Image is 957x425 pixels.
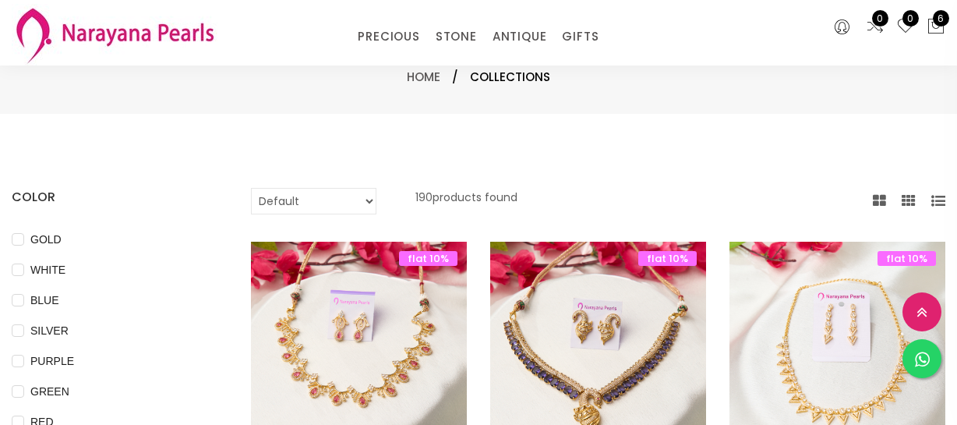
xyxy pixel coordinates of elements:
[415,188,517,214] p: 190 products found
[452,68,458,87] span: /
[902,10,919,27] span: 0
[12,188,204,207] h4: COLOR
[24,352,80,370] span: PURPLE
[927,17,945,37] button: 6
[399,251,457,266] span: flat 10%
[638,251,697,266] span: flat 10%
[358,25,419,48] a: PRECIOUS
[493,25,547,48] a: ANTIQUE
[407,69,440,85] a: Home
[436,25,477,48] a: STONE
[872,10,888,27] span: 0
[562,25,599,48] a: GIFTS
[866,17,885,37] a: 0
[24,261,72,278] span: WHITE
[24,231,68,248] span: GOLD
[24,383,76,400] span: GREEN
[24,322,75,339] span: SILVER
[470,68,550,87] span: Collections
[896,17,915,37] a: 0
[878,251,936,266] span: flat 10%
[933,10,949,27] span: 6
[24,292,65,309] span: BLUE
